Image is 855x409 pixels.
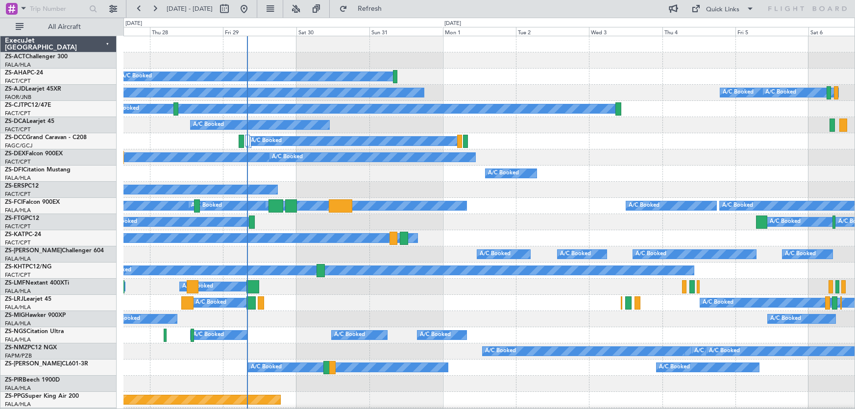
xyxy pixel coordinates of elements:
a: ZS-ACTChallenger 300 [5,54,68,60]
span: ZS-[PERSON_NAME] [5,248,62,254]
div: A/C Booked [334,328,365,342]
a: ZS-[PERSON_NAME]CL601-3R [5,361,88,367]
span: ZS-LRJ [5,296,24,302]
a: ZS-MIGHawker 900XP [5,313,66,318]
a: FALA/HLA [5,288,31,295]
div: A/C Booked [629,198,660,213]
span: ZS-CJT [5,102,24,108]
span: ZS-FCI [5,199,23,205]
a: FALA/HLA [5,304,31,311]
span: [DATE] - [DATE] [167,4,213,13]
div: A/C Booked [251,360,282,375]
a: FAOR/JNB [5,94,31,101]
div: A/C Booked [785,247,816,262]
div: Tue 2 [516,27,589,36]
a: FACT/CPT [5,110,30,117]
span: ZS-NGS [5,329,26,335]
div: A/C Booked [272,150,303,165]
a: FALA/HLA [5,255,31,263]
span: ZS-[PERSON_NAME] [5,361,62,367]
div: A/C Booked [251,134,282,148]
span: Refresh [349,5,391,12]
div: A/C Booked [770,215,801,229]
div: Quick Links [706,5,739,15]
span: ZS-AHA [5,70,27,76]
a: ZS-DFICitation Mustang [5,167,71,173]
span: ZS-DCA [5,119,26,124]
span: ZS-MIG [5,313,25,318]
a: FACT/CPT [5,126,30,133]
div: A/C Booked [765,85,796,100]
a: ZS-ERSPC12 [5,183,39,189]
div: A/C Booked [191,198,222,213]
a: ZS-[PERSON_NAME]Challenger 604 [5,248,104,254]
div: A/C Booked [182,279,213,294]
span: ZS-ACT [5,54,25,60]
span: ZS-LMF [5,280,25,286]
div: Thu 28 [150,27,223,36]
div: A/C Booked [770,312,801,326]
span: ZS-AJD [5,86,25,92]
div: A/C Booked [635,247,666,262]
a: ZS-AHAPC-24 [5,70,43,76]
span: ZS-FTG [5,216,25,221]
a: ZS-FTGPC12 [5,216,39,221]
a: ZS-PPGSuper King Air 200 [5,393,79,399]
div: Thu 4 [662,27,735,36]
a: FAPM/PZB [5,352,32,360]
a: ZS-NGSCitation Ultra [5,329,64,335]
a: FACT/CPT [5,191,30,198]
div: [DATE] [125,20,142,28]
span: ZS-KHT [5,264,25,270]
a: FALA/HLA [5,401,31,408]
a: ZS-DEXFalcon 900EX [5,151,63,157]
span: ZS-DFI [5,167,23,173]
span: ZS-ERS [5,183,24,189]
div: [DATE] [444,20,461,28]
div: A/C Booked [485,344,516,359]
span: ZS-PPG [5,393,25,399]
div: Wed 3 [589,27,662,36]
div: A/C Booked [121,69,152,84]
a: ZS-NMZPC12 NGX [5,345,57,351]
span: ZS-NMZ [5,345,27,351]
div: A/C Booked [560,247,591,262]
span: ZS-DEX [5,151,25,157]
a: ZS-FCIFalcon 900EX [5,199,60,205]
a: ZS-KATPC-24 [5,232,41,238]
a: FALA/HLA [5,336,31,343]
a: ZS-LRJLearjet 45 [5,296,51,302]
a: FAGC/GCJ [5,142,32,149]
div: Fri 5 [735,27,808,36]
button: Refresh [335,1,393,17]
div: A/C Booked [659,360,690,375]
a: ZS-PIRBeech 1900D [5,377,60,383]
div: A/C Booked [195,295,226,310]
div: A/C Booked [488,166,519,181]
a: FACT/CPT [5,77,30,85]
a: ZS-CJTPC12/47E [5,102,51,108]
a: ZS-DCALearjet 45 [5,119,54,124]
a: ZS-KHTPC12/NG [5,264,51,270]
div: Sat 30 [296,27,369,36]
a: FACT/CPT [5,239,30,246]
div: Mon 1 [443,27,516,36]
a: FACT/CPT [5,223,30,230]
div: A/C Booked [109,312,140,326]
div: A/C Booked [108,101,139,116]
a: FALA/HLA [5,385,31,392]
a: FALA/HLA [5,61,31,69]
div: Fri 29 [223,27,296,36]
a: ZS-LMFNextant 400XTi [5,280,69,286]
a: FALA/HLA [5,207,31,214]
div: A/C Booked [694,344,725,359]
div: A/C Booked [193,328,224,342]
button: All Aircraft [11,19,106,35]
div: Sun 31 [369,27,442,36]
span: ZS-PIR [5,377,23,383]
div: A/C Booked [193,118,224,132]
div: A/C Booked [709,344,740,359]
a: ZS-DCCGrand Caravan - C208 [5,135,87,141]
div: A/C Booked [480,247,511,262]
span: All Aircraft [25,24,103,30]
